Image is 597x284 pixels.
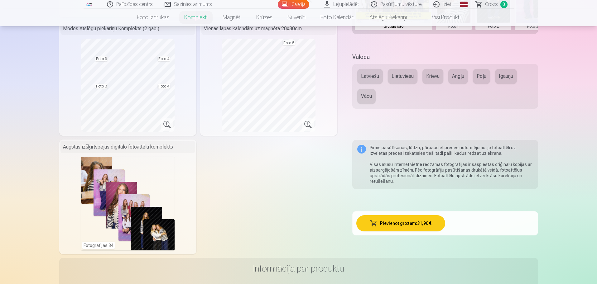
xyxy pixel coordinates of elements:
a: Komplekti [177,9,215,26]
button: Vācu [357,89,376,104]
button: Igauņu [495,69,517,84]
div: Vienas lapas kalendārs uz magnēta 20x30cm [201,22,336,35]
a: Magnēti [215,9,249,26]
h3: Informācija par produktu [64,263,533,274]
a: Foto izdrukas [129,9,177,26]
a: Visi produkti [414,9,468,26]
img: /fa1 [86,2,93,6]
button: Poļu [473,69,490,84]
button: Latviešu [357,69,383,84]
a: Suvenīri [280,9,313,26]
button: Pievienot grozam:31,90 € [356,215,445,231]
div: Modes Atslēgu piekariņu Komplekts (2 gab.) [60,22,195,35]
a: Krūzes [249,9,280,26]
span: Grozs [485,1,498,8]
button: Krievu [422,69,443,84]
button: Lietuviešu [388,69,417,84]
a: Atslēgu piekariņi [362,9,414,26]
div: Augstas izšķirtspējas digitālo fotoattēlu komplekts [60,141,195,153]
div: Pirms pasūtīšanas, lūdzu, pārbaudiet preces noformējumu, jo fotoattēli uz izvēlētās preces izskat... [370,145,533,184]
span: 0 [500,1,508,8]
h5: Valoda [352,53,538,61]
div: Grupas foto [356,23,431,30]
a: Foto kalendāri [313,9,362,26]
button: Angļu [448,69,468,84]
